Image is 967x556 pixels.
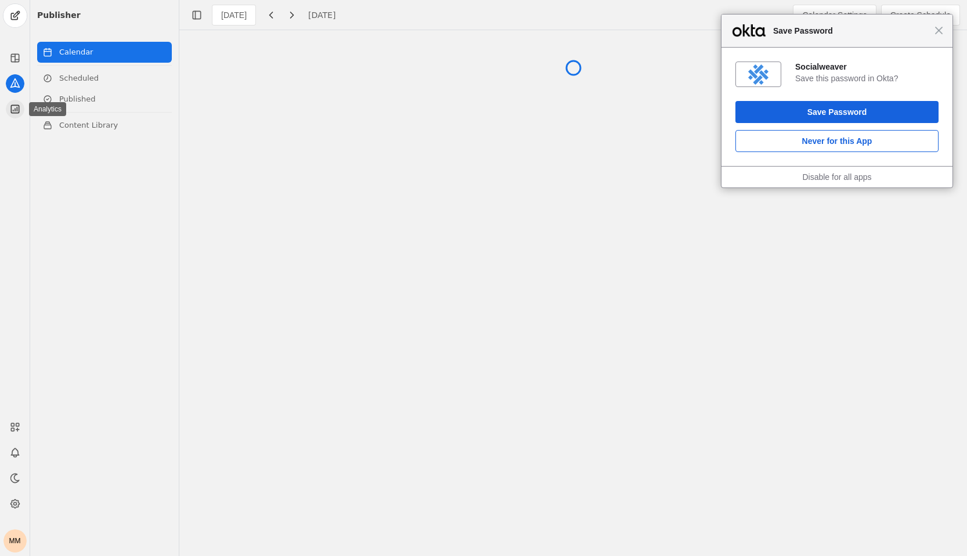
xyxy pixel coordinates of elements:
[795,62,939,72] div: Socialweaver
[793,5,876,26] button: Calendar Settings
[308,9,335,21] div: [DATE]
[37,115,172,136] a: Content Library
[29,102,66,116] div: Analytics
[212,5,256,26] button: [DATE]
[767,24,934,38] span: Save Password
[735,130,939,152] button: Never for this App
[802,9,867,21] span: Calendar Settings
[37,42,172,63] a: Calendar
[735,101,939,123] button: Save Password
[802,172,871,182] a: Disable for all apps
[37,89,172,110] a: Published
[890,9,951,21] span: Create Schedule
[37,68,172,89] a: Scheduled
[934,26,943,35] span: Close
[748,64,768,85] img: O8kRq8VzJgAAAABJRU5ErkJggg==
[795,73,939,84] div: Save this password in Okta?
[3,529,27,553] button: MM
[221,9,247,21] div: [DATE]
[881,5,960,26] button: Create Schedule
